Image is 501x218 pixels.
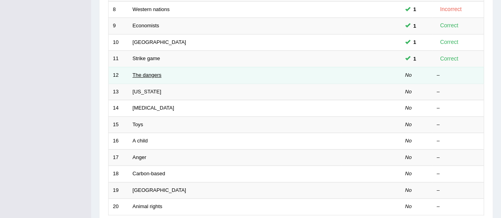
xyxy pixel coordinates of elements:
div: – [437,137,480,145]
span: You can still take this question [410,55,419,63]
td: 10 [109,34,128,51]
a: Animal rights [133,203,162,209]
em: No [405,187,412,193]
td: 8 [109,1,128,18]
td: 14 [109,100,128,117]
em: No [405,171,412,176]
td: 11 [109,51,128,67]
a: Strike game [133,55,160,61]
td: 20 [109,199,128,215]
em: No [405,72,412,78]
div: Correct [437,54,462,63]
a: The dangers [133,72,162,78]
a: A child [133,138,148,144]
div: – [437,72,480,79]
a: [US_STATE] [133,89,161,95]
div: – [437,121,480,129]
td: 16 [109,133,128,150]
td: 12 [109,67,128,83]
div: Correct [437,21,462,30]
td: 17 [109,149,128,166]
td: 9 [109,18,128,34]
em: No [405,105,412,111]
em: No [405,154,412,160]
a: Carbon-based [133,171,165,176]
td: 13 [109,83,128,100]
a: [GEOGRAPHIC_DATA] [133,187,186,193]
em: No [405,203,412,209]
em: No [405,89,412,95]
div: – [437,170,480,178]
div: – [437,154,480,161]
div: – [437,88,480,96]
td: 15 [109,116,128,133]
a: [GEOGRAPHIC_DATA] [133,39,186,45]
span: You can still take this question [410,22,419,30]
div: – [437,203,480,210]
div: Correct [437,38,462,47]
em: No [405,138,412,144]
a: Toys [133,121,143,127]
td: 18 [109,166,128,182]
td: 19 [109,182,128,199]
a: [MEDICAL_DATA] [133,105,174,111]
span: You can still take this question [410,38,419,46]
a: Western nations [133,6,170,12]
div: Incorrect [437,5,465,14]
em: No [405,121,412,127]
a: Economists [133,23,159,28]
div: – [437,187,480,194]
div: – [437,104,480,112]
span: You can still take this question [410,5,419,13]
a: Anger [133,154,147,160]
